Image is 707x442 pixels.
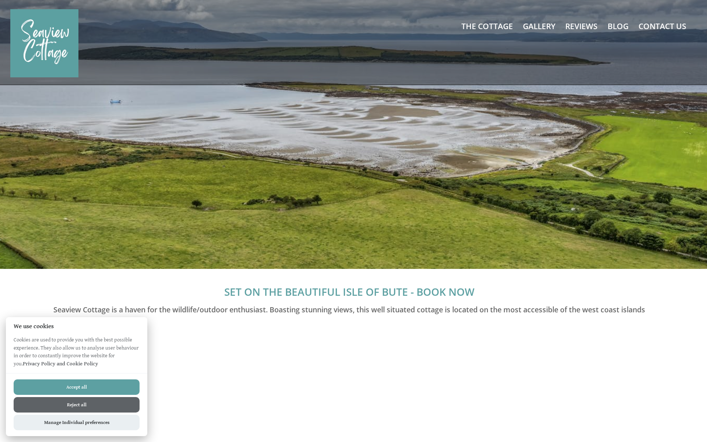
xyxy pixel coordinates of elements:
p: Cookies are used to provide you with the best possible experience. They also allow us to analyse ... [6,336,147,373]
a: Reviews [565,21,598,31]
button: Reject all [14,397,140,413]
button: Accept all [14,379,140,395]
a: Gallery [523,21,555,31]
a: Contact Us [639,21,686,31]
h2: We use cookies [6,323,147,330]
h1: SET ON THE BEAUTIFUL ISLE OF BUTE - BOOK NOW [15,285,683,299]
img: Seaview Cottage [10,9,78,77]
a: Blog [608,21,629,31]
h2: Seaview Cottage is a haven for the wildlife/outdoor enthusiast. Boasting stunning views, this wel... [15,304,683,315]
button: Manage Individual preferences [14,415,140,430]
a: Privacy Policy and Cookie Policy [23,361,98,367]
a: The Cottage [461,21,513,31]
